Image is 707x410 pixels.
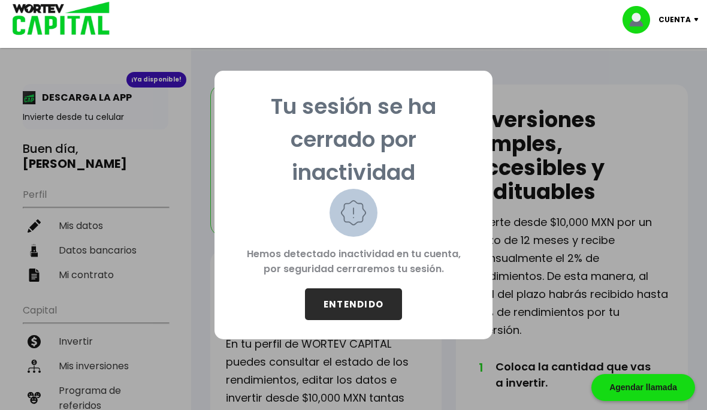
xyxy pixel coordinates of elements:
button: ENTENDIDO [305,288,402,320]
p: Hemos detectado inactividad en tu cuenta, por seguridad cerraremos tu sesión. [234,237,473,288]
img: icon-down [691,18,707,22]
p: Tu sesión se ha cerrado por inactividad [234,90,473,189]
div: Agendar llamada [591,374,695,401]
img: profile-image [623,6,658,34]
img: warning [330,189,377,237]
p: Cuenta [658,11,691,29]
